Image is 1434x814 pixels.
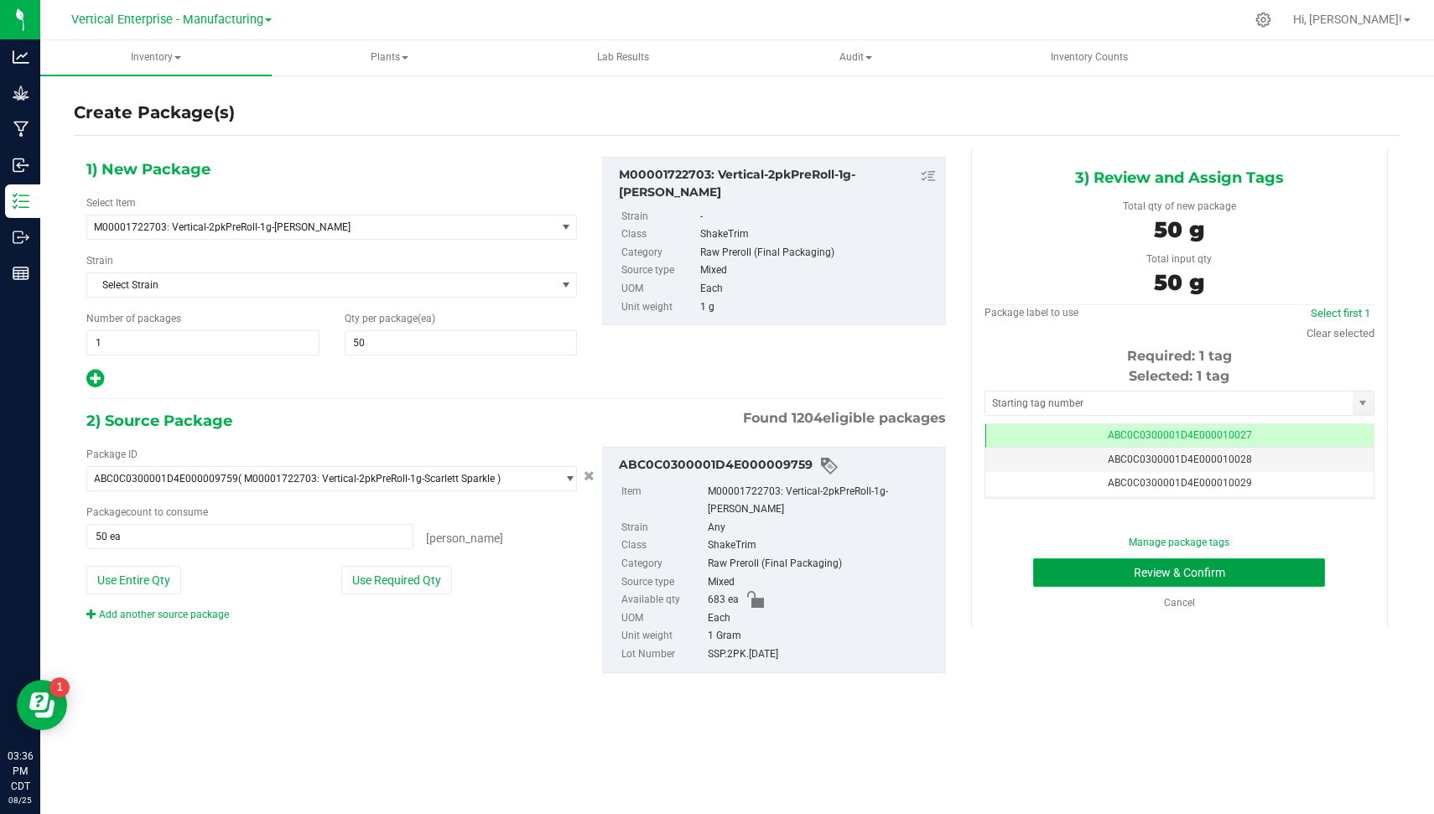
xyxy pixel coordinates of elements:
[741,41,971,75] span: Audit
[708,609,936,628] div: Each
[621,573,704,592] label: Source type
[238,473,501,485] span: ( M00001722703: Vertical-2pkPreRoll-1g-Scarlett Sparkle )
[621,645,704,664] label: Lot Number
[1146,253,1212,265] span: Total input qty
[555,467,576,490] span: select
[74,101,235,125] h4: Create Package(s)
[1311,307,1370,319] a: Select first 1
[86,195,136,210] label: Select Item
[1108,477,1252,489] span: ABC0C0300001D4E000010029
[1108,429,1252,441] span: ABC0C0300001D4E000010027
[985,391,1353,415] input: Starting tag number
[708,537,936,555] div: ShakeTrim
[700,208,937,226] div: -
[426,531,503,545] span: [PERSON_NAME]
[740,40,972,75] a: Audit
[341,566,452,594] button: Use Required Qty
[700,298,937,317] div: 1 g
[621,244,697,262] label: Category
[621,208,697,226] label: Strain
[621,298,697,317] label: Unit weight
[1164,597,1195,609] a: Cancel
[1033,558,1325,587] button: Review & Confirm
[86,157,210,182] span: 1) New Package
[555,215,576,239] span: select
[700,262,937,280] div: Mixed
[555,273,576,297] span: select
[621,609,704,628] label: UOM
[700,280,937,298] div: Each
[708,483,936,519] div: M00001722703: Vertical-2pkPreRoll-1g-[PERSON_NAME]
[94,473,238,485] span: ABC0C0300001D4E000009759
[1353,391,1374,415] span: select
[40,40,272,75] a: Inventory
[621,627,704,645] label: Unit weight
[13,49,29,65] inline-svg: Analytics
[13,121,29,137] inline-svg: Manufacturing
[86,376,104,388] span: Add new output
[86,313,181,324] span: Number of packages
[621,591,704,609] label: Available qty
[1129,368,1229,384] span: Selected: 1 tag
[1028,50,1151,65] span: Inventory Counts
[13,85,29,101] inline-svg: Grow
[621,262,697,280] label: Source type
[86,566,181,594] button: Use Entire Qty
[94,221,531,233] span: M00001722703: Vertical-2pkPreRoll-1g-[PERSON_NAME]
[1154,269,1204,296] span: 50 g
[1075,165,1284,190] span: 3) Review and Assign Tags
[708,519,936,537] div: Any
[87,331,319,355] input: 1
[621,519,704,537] label: Strain
[13,265,29,282] inline-svg: Reports
[700,244,937,262] div: Raw Preroll (Final Packaging)
[1293,13,1402,26] span: Hi, [PERSON_NAME]!
[86,408,232,433] span: 2) Source Package
[71,13,263,27] span: Vertical Enterprise - Manufacturing
[274,41,504,75] span: Plants
[8,749,33,794] p: 03:36 PM CDT
[86,506,208,518] span: Package to consume
[1253,12,1274,28] div: Manage settings
[621,555,704,573] label: Category
[1127,348,1232,364] span: Required: 1 tag
[126,506,152,518] span: count
[17,680,67,730] iframe: Resource center
[1154,216,1204,243] span: 50 g
[345,313,435,324] span: Qty per package
[708,627,936,645] div: 1 Gram
[507,40,739,75] a: Lab Results
[621,280,697,298] label: UOM
[621,226,697,244] label: Class
[86,448,138,460] span: Package ID
[346,331,577,355] input: 50
[13,193,29,210] inline-svg: Inventory
[86,609,229,620] a: Add another source package
[792,410,823,426] span: 1204
[619,166,936,201] div: M00001722703: Vertical-2pkPreRoll-1g-Scarlett Sparkle
[700,226,937,244] div: ShakeTrim
[1123,200,1236,212] span: Total qty of new package
[13,157,29,174] inline-svg: Inbound
[621,537,704,555] label: Class
[1108,454,1252,465] span: ABC0C0300001D4E000010028
[708,573,936,592] div: Mixed
[708,645,936,664] div: SSP.2PK.[DATE]
[621,483,704,519] label: Item
[985,307,1078,319] span: Package label to use
[86,253,113,268] label: Strain
[708,591,739,609] span: 683 ea
[574,50,672,65] span: Lab Results
[743,408,946,428] span: Found eligible packages
[708,555,936,573] div: Raw Preroll (Final Packaging)
[8,794,33,806] p: 08/25
[1307,327,1374,340] a: Clear selected
[1129,537,1229,548] a: Manage package tags
[13,229,29,246] inline-svg: Outbound
[273,40,505,75] a: Plants
[974,40,1205,75] a: Inventory Counts
[87,273,555,297] span: Select Strain
[49,677,70,697] iframe: Resource center unread badge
